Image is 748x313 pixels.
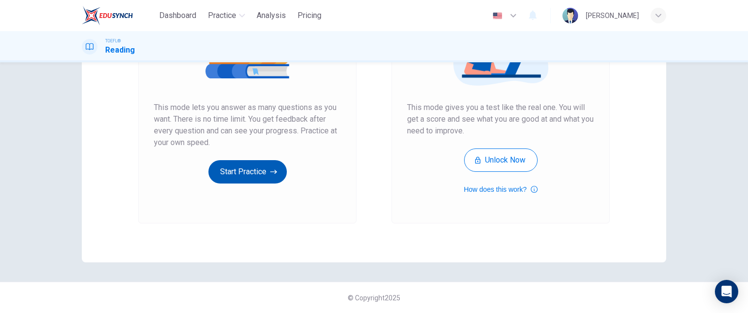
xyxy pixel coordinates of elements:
[208,10,236,21] span: Practice
[82,6,155,25] a: EduSynch logo
[586,10,639,21] div: [PERSON_NAME]
[105,37,121,44] span: TOEFL®
[159,10,196,21] span: Dashboard
[348,294,400,302] span: © Copyright 2025
[294,7,325,24] button: Pricing
[298,10,321,21] span: Pricing
[204,7,249,24] button: Practice
[155,7,200,24] button: Dashboard
[562,8,578,23] img: Profile picture
[407,102,594,137] span: This mode gives you a test like the real one. You will get a score and see what you are good at a...
[154,102,341,148] span: This mode lets you answer as many questions as you want. There is no time limit. You get feedback...
[715,280,738,303] div: Open Intercom Messenger
[253,7,290,24] button: Analysis
[208,160,287,184] button: Start Practice
[105,44,135,56] h1: Reading
[82,6,133,25] img: EduSynch logo
[491,12,504,19] img: en
[464,148,538,172] button: Unlock Now
[464,184,537,195] button: How does this work?
[257,10,286,21] span: Analysis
